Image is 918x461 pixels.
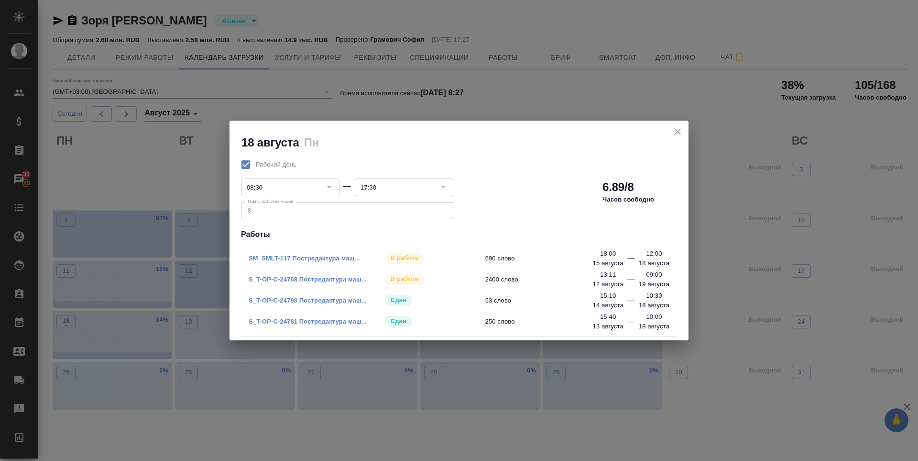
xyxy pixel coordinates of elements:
p: 15:10 [600,291,616,301]
p: 14 августа [593,301,623,310]
p: Сдан [391,295,406,305]
p: 10:30 [646,291,662,301]
p: 10:00 [646,312,662,322]
p: 19 августа [639,280,669,289]
p: 09:00 [646,270,662,280]
p: 15:40 [600,312,616,322]
p: 15 августа [593,259,623,268]
p: 12 августа [593,280,623,289]
p: 13 августа [593,322,623,331]
p: 12:00 [646,249,662,259]
p: Часов свободно [602,195,654,204]
span: 2400 слово [485,275,621,284]
p: 18 августа [639,259,669,268]
span: Рабочий день [256,160,296,169]
a: SM_SMLT-117 Постредактура маш... [249,255,360,262]
div: — [627,295,635,310]
p: В работе [391,253,418,263]
a: S_T-OP-C-24781 Постредактура маш... [249,318,367,325]
a: S_T-OP-C-24798 Постредактура маш... [249,297,367,304]
span: 690 слово [485,254,621,263]
div: — [627,274,635,289]
div: — [627,253,635,268]
span: 250 слово [485,317,621,326]
h4: Работы [241,229,677,240]
span: 53 слово [485,296,621,305]
a: S_T-OP-C-24768 Постредактура маш... [249,276,367,283]
h2: 18 августа [241,136,299,149]
p: 18 августа [639,322,669,331]
p: Сдан [391,316,406,326]
p: В работе [391,274,418,284]
h2: Пн [304,136,319,149]
p: 18 августа [639,301,669,310]
button: close [670,124,685,139]
div: — [343,180,351,192]
p: 13:11 [600,270,616,280]
p: 18:00 [600,249,616,259]
div: — [627,316,635,331]
h2: 6.89/8 [602,180,634,195]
